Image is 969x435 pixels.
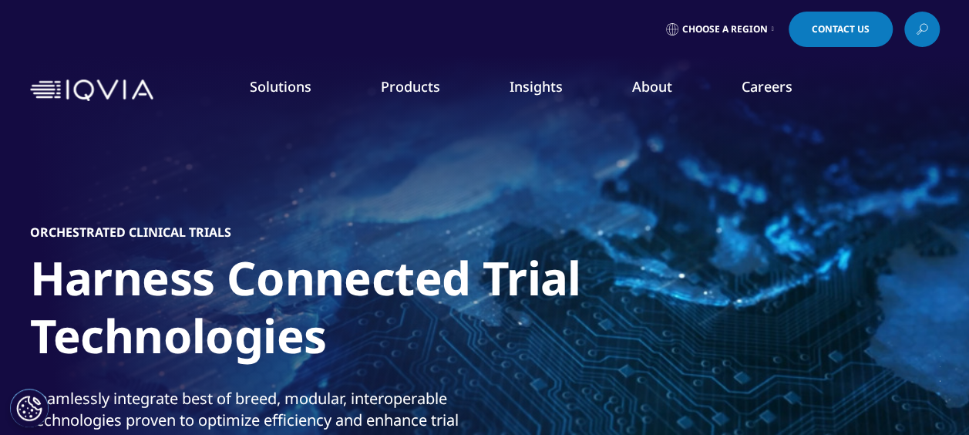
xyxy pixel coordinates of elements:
[30,249,608,374] h1: Harness Connected Trial Technologies
[789,12,893,47] a: Contact Us
[682,23,768,35] span: Choose a Region
[10,389,49,427] button: Cookies Settings
[510,77,563,96] a: Insights
[30,79,153,102] img: IQVIA Healthcare Information Technology and Pharma Clinical Research Company
[742,77,792,96] a: Careers
[812,25,870,34] span: Contact Us
[381,77,440,96] a: Products
[160,54,940,126] nav: Primary
[632,77,672,96] a: About
[250,77,311,96] a: Solutions
[30,224,231,240] h5: ORCHESTRATED CLINICAL TRIALS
